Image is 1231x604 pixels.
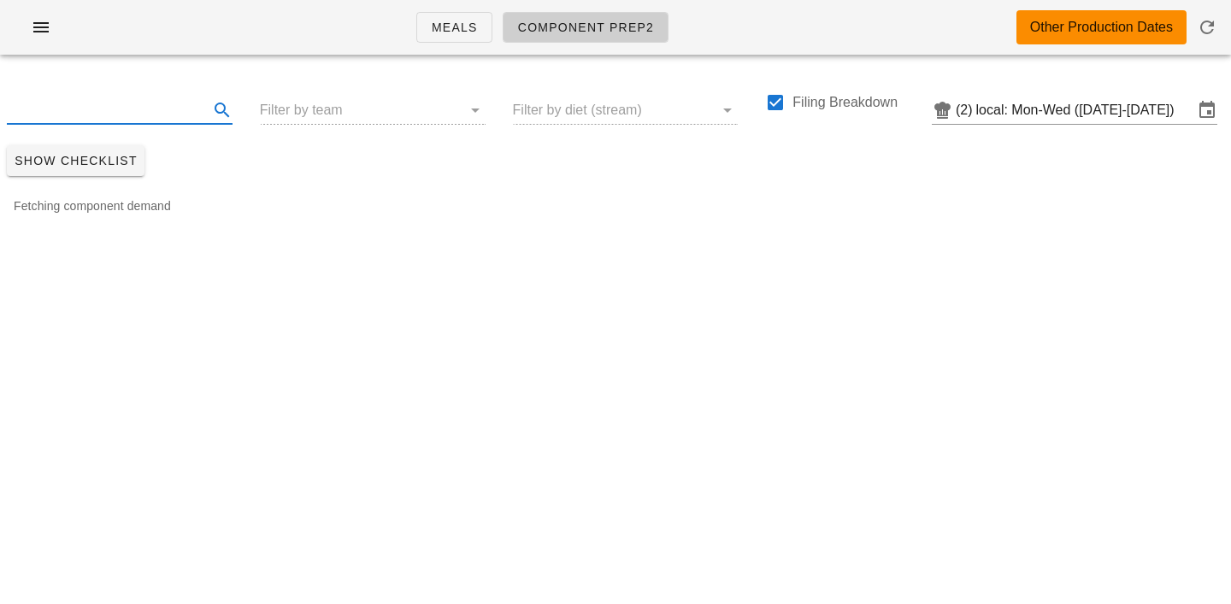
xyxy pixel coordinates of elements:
[503,12,669,43] a: Component Prep2
[14,154,138,167] span: Show Checklist
[956,102,976,119] div: (2)
[7,145,144,176] button: Show Checklist
[431,21,478,34] span: Meals
[792,94,898,111] label: Filing Breakdown
[416,12,492,43] a: Meals
[517,21,655,34] span: Component Prep2
[1030,17,1173,38] div: Other Production Dates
